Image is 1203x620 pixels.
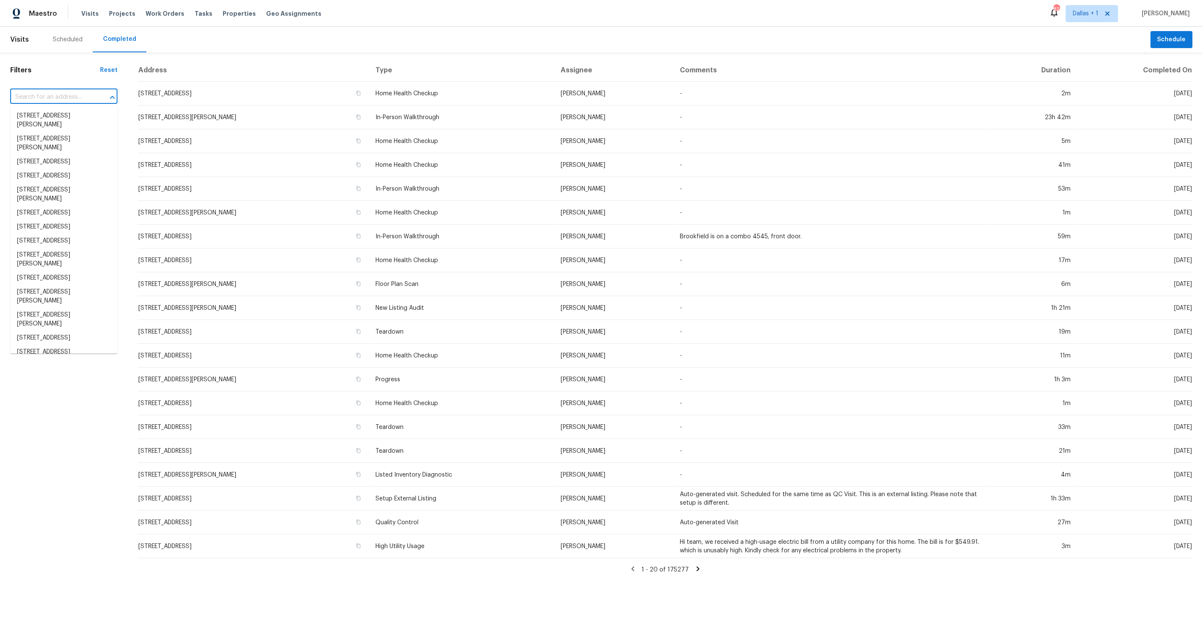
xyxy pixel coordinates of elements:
[355,447,362,454] button: Copy Address
[990,368,1078,391] td: 1h 3m
[990,106,1078,129] td: 23h 42m
[554,129,673,153] td: [PERSON_NAME]
[1157,34,1186,45] span: Schedule
[138,320,369,344] td: [STREET_ADDRESS]
[673,272,989,296] td: -
[369,153,554,177] td: Home Health Checkup
[369,463,554,487] td: Listed Inventory Diagnostic
[990,59,1078,82] th: Duration
[355,304,362,311] button: Copy Address
[369,177,554,201] td: In-Person Walkthrough
[81,9,99,18] span: Visits
[1151,31,1193,49] button: Schedule
[554,511,673,534] td: [PERSON_NAME]
[673,249,989,272] td: -
[10,66,100,74] h1: Filters
[355,518,362,526] button: Copy Address
[990,320,1078,344] td: 19m
[355,494,362,502] button: Copy Address
[554,249,673,272] td: [PERSON_NAME]
[195,11,212,17] span: Tasks
[369,511,554,534] td: Quality Control
[990,511,1078,534] td: 27m
[138,511,369,534] td: [STREET_ADDRESS]
[10,206,117,220] li: [STREET_ADDRESS]
[1078,272,1193,296] td: [DATE]
[1078,129,1193,153] td: [DATE]
[990,296,1078,320] td: 1h 21m
[1078,177,1193,201] td: [DATE]
[355,280,362,288] button: Copy Address
[1078,439,1193,463] td: [DATE]
[554,106,673,129] td: [PERSON_NAME]
[369,225,554,249] td: In-Person Walkthrough
[10,308,117,331] li: [STREET_ADDRESS][PERSON_NAME]
[673,177,989,201] td: -
[10,109,117,132] li: [STREET_ADDRESS][PERSON_NAME]
[369,82,554,106] td: Home Health Checkup
[1139,9,1190,18] span: [PERSON_NAME]
[990,129,1078,153] td: 5m
[1078,82,1193,106] td: [DATE]
[355,423,362,431] button: Copy Address
[10,331,117,345] li: [STREET_ADDRESS]
[355,471,362,478] button: Copy Address
[369,320,554,344] td: Teardown
[990,415,1078,439] td: 33m
[223,9,256,18] span: Properties
[138,129,369,153] td: [STREET_ADDRESS]
[369,249,554,272] td: Home Health Checkup
[10,169,117,183] li: [STREET_ADDRESS]
[100,66,117,74] div: Reset
[369,368,554,391] td: Progress
[1078,391,1193,415] td: [DATE]
[990,153,1078,177] td: 41m
[1078,415,1193,439] td: [DATE]
[355,113,362,121] button: Copy Address
[673,439,989,463] td: -
[673,534,989,558] td: Hi team, we received a high-usage electric bill from a utility company for this home. The bill is...
[1078,511,1193,534] td: [DATE]
[1078,463,1193,487] td: [DATE]
[554,487,673,511] td: [PERSON_NAME]
[554,153,673,177] td: [PERSON_NAME]
[355,256,362,264] button: Copy Address
[1078,368,1193,391] td: [DATE]
[10,285,117,308] li: [STREET_ADDRESS][PERSON_NAME]
[10,132,117,155] li: [STREET_ADDRESS][PERSON_NAME]
[673,487,989,511] td: Auto-generated visit. Scheduled for the same time as QC Visit. This is an external listing. Pleas...
[554,344,673,368] td: [PERSON_NAME]
[138,59,369,82] th: Address
[554,177,673,201] td: [PERSON_NAME]
[369,106,554,129] td: In-Person Walkthrough
[369,272,554,296] td: Floor Plan Scan
[673,129,989,153] td: -
[554,59,673,82] th: Assignee
[10,30,29,49] span: Visits
[990,177,1078,201] td: 53m
[138,106,369,129] td: [STREET_ADDRESS][PERSON_NAME]
[355,137,362,145] button: Copy Address
[1078,487,1193,511] td: [DATE]
[1073,9,1099,18] span: Dallas + 1
[355,185,362,192] button: Copy Address
[673,201,989,225] td: -
[1078,344,1193,368] td: [DATE]
[109,9,135,18] span: Projects
[355,89,362,97] button: Copy Address
[138,534,369,558] td: [STREET_ADDRESS]
[138,177,369,201] td: [STREET_ADDRESS]
[10,155,117,169] li: [STREET_ADDRESS]
[138,391,369,415] td: [STREET_ADDRESS]
[673,296,989,320] td: -
[146,9,184,18] span: Work Orders
[369,391,554,415] td: Home Health Checkup
[673,225,989,249] td: Brookfield is on a combo 4545, front door.
[10,220,117,234] li: [STREET_ADDRESS]
[369,296,554,320] td: New Listing Audit
[138,201,369,225] td: [STREET_ADDRESS][PERSON_NAME]
[355,542,362,550] button: Copy Address
[355,351,362,359] button: Copy Address
[1078,59,1193,82] th: Completed On
[369,415,554,439] td: Teardown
